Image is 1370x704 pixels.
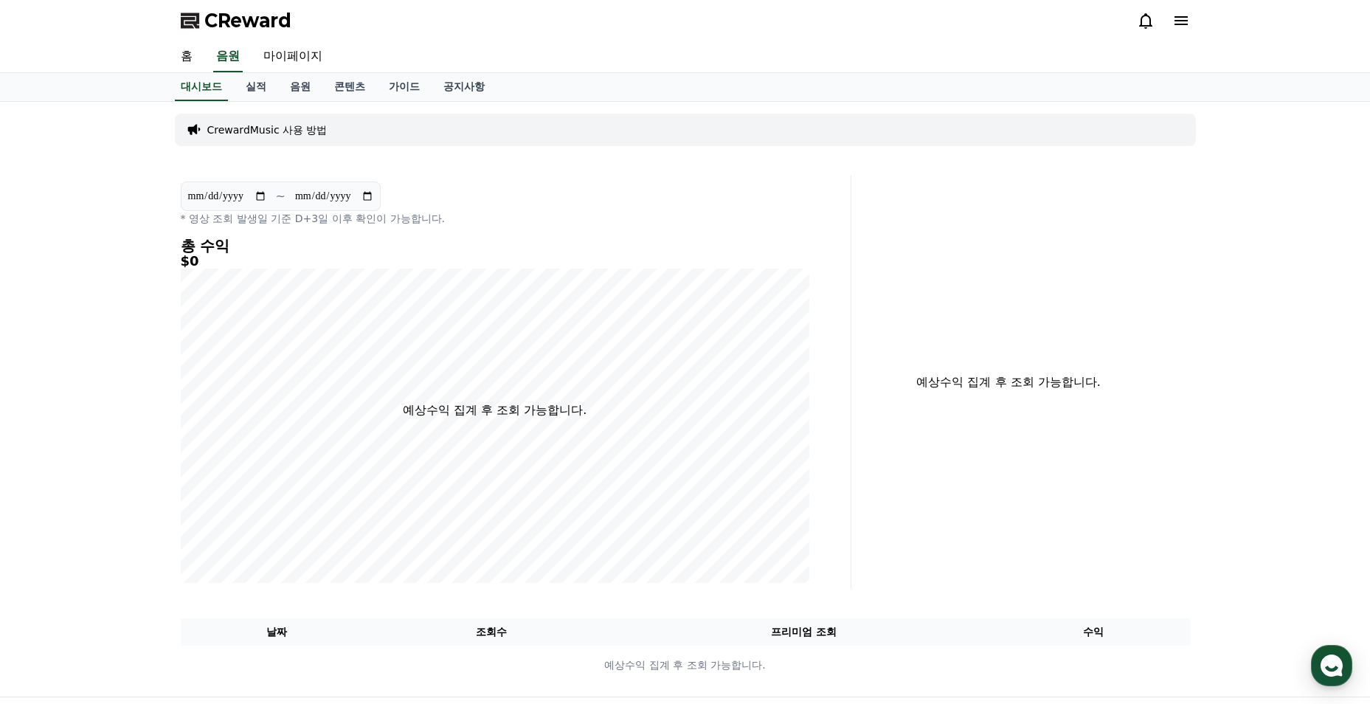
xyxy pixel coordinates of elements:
[175,73,228,101] a: 대시보드
[997,618,1190,646] th: 수익
[181,658,1189,673] p: 예상수익 집계 후 조회 가능합니다.
[432,73,497,101] a: 공지사항
[322,73,377,101] a: 콘텐츠
[181,618,373,646] th: 날짜
[135,491,153,503] span: 대화
[377,73,432,101] a: 가이드
[169,41,204,72] a: 홈
[610,618,997,646] th: 프리미엄 조회
[234,73,278,101] a: 실적
[190,468,283,505] a: 설정
[181,9,291,32] a: CReward
[97,468,190,505] a: 대화
[213,41,243,72] a: 음원
[863,373,1155,391] p: 예상수익 집계 후 조회 가능합니다.
[181,238,809,254] h4: 총 수익
[373,618,609,646] th: 조회수
[228,490,246,502] span: 설정
[403,401,587,419] p: 예상수익 집계 후 조회 가능합니다.
[278,73,322,101] a: 음원
[4,468,97,505] a: 홈
[181,211,809,226] p: * 영상 조회 발생일 기준 D+3일 이후 확인이 가능합니다.
[181,254,809,269] h5: $0
[204,9,291,32] span: CReward
[207,122,328,137] a: CrewardMusic 사용 방법
[252,41,334,72] a: 마이페이지
[46,490,55,502] span: 홈
[276,187,286,205] p: ~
